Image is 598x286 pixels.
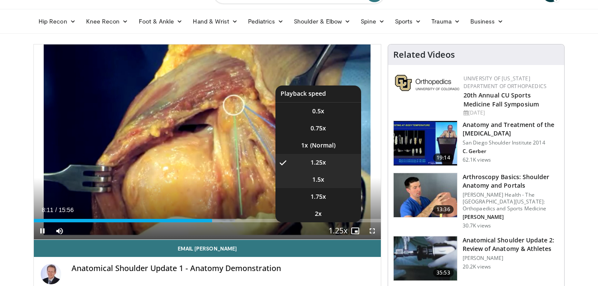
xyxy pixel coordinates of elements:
[394,236,457,281] img: 49076_0000_3.png.150x105_q85_crop-smart_upscale.jpg
[433,153,454,162] span: 19:14
[463,139,559,146] p: San Diego Shoulder Institute 2014
[311,158,326,167] span: 1.25x
[289,13,356,30] a: Shoulder & Elbow
[59,206,74,213] span: 15:56
[463,214,559,221] p: [PERSON_NAME]
[463,75,547,90] a: University of [US_STATE] Department of Orthopaedics
[463,156,491,163] p: 62.1K views
[55,206,57,213] span: /
[393,50,455,60] h4: Related Videos
[433,205,454,214] span: 13:36
[463,109,557,117] div: [DATE]
[463,173,559,190] h3: Arthroscopy Basics: Shoulder Anatomy and Portals
[463,255,559,262] p: [PERSON_NAME]
[465,13,509,30] a: Business
[34,219,381,222] div: Progress Bar
[329,222,347,239] button: Playback Rate
[356,13,389,30] a: Spine
[395,75,459,91] img: 355603a8-37da-49b6-856f-e00d7e9307d3.png.150x105_q85_autocrop_double_scale_upscale_version-0.2.png
[243,13,289,30] a: Pediatrics
[81,13,134,30] a: Knee Recon
[301,141,308,150] span: 1x
[394,173,457,218] img: 9534a039-0eaa-4167-96cf-d5be049a70d8.150x105_q85_crop-smart_upscale.jpg
[42,206,53,213] span: 8:11
[34,240,381,257] a: Email [PERSON_NAME]
[41,264,61,284] img: Avatar
[463,222,491,229] p: 30.7K views
[72,264,374,273] h4: Anatomical Shoulder Update 1 - Anatomy Demonstration
[311,124,326,133] span: 0.75x
[390,13,427,30] a: Sports
[51,222,68,239] button: Mute
[312,175,324,184] span: 1.5x
[188,13,243,30] a: Hand & Wrist
[393,236,559,281] a: 35:53 Anatomical Shoulder Update 2: Review of Anatomy & Athletes [PERSON_NAME] 20.2K views
[347,222,364,239] button: Enable picture-in-picture mode
[34,222,51,239] button: Pause
[315,209,322,218] span: 2x
[34,44,381,240] video-js: Video Player
[394,121,457,165] img: 58008271-3059-4eea-87a5-8726eb53a503.150x105_q85_crop-smart_upscale.jpg
[463,148,559,155] p: C. Gerber
[134,13,188,30] a: Foot & Ankle
[312,107,324,115] span: 0.5x
[463,91,539,108] a: 20th Annual CU Sports Medicine Fall Symposium
[433,268,454,277] span: 35:53
[463,236,559,253] h3: Anatomical Shoulder Update 2: Review of Anatomy & Athletes
[364,222,381,239] button: Fullscreen
[463,121,559,138] h3: Anatomy and Treatment of the [MEDICAL_DATA]
[393,121,559,166] a: 19:14 Anatomy and Treatment of the [MEDICAL_DATA] San Diego Shoulder Institute 2014 C. Gerber 62....
[426,13,465,30] a: Trauma
[463,263,491,270] p: 20.2K views
[393,173,559,229] a: 13:36 Arthroscopy Basics: Shoulder Anatomy and Portals [PERSON_NAME] Health - The [GEOGRAPHIC_DAT...
[311,192,326,201] span: 1.75x
[463,192,559,212] p: [PERSON_NAME] Health - The [GEOGRAPHIC_DATA][US_STATE]: Orthopaedics and Sports Medicine
[33,13,81,30] a: Hip Recon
